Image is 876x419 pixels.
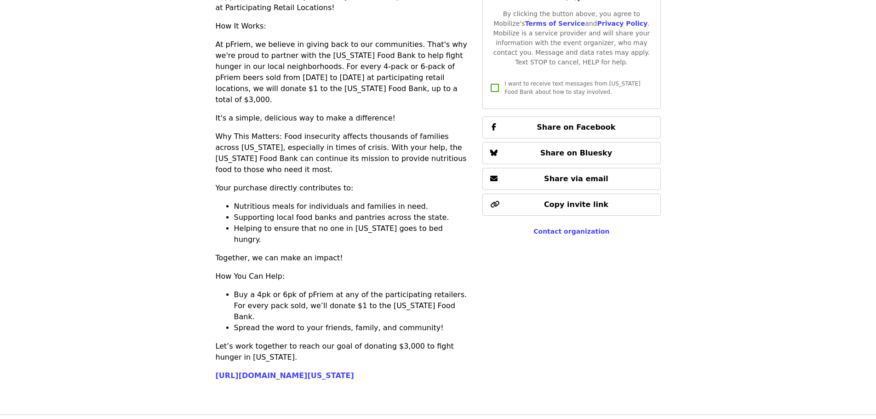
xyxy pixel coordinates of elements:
[216,341,472,363] p: Let’s work together to reach our goal of donating $3,000 to fight hunger in [US_STATE].
[540,149,613,157] span: Share on Bluesky
[482,116,660,138] button: Share on Facebook
[504,80,640,95] span: I want to receive text messages from [US_STATE] Food Bank about how to stay involved.
[216,113,472,124] p: It's a simple, delicious way to make a difference!
[482,142,660,164] button: Share on Bluesky
[234,289,472,322] li: Buy a 4pk or 6pk of pFriem at any of the participating retailers. For every pack sold, we’ll dona...
[216,253,472,264] p: Together, we can make an impact!
[216,39,472,105] p: At pFriem, we believe in giving back to our communities. That's why we're proud to partner with t...
[234,322,472,333] li: Spread the word to your friends, family, and community!
[216,271,472,282] p: How You Can Help:
[234,223,472,245] li: Helping to ensure that no one in [US_STATE] goes to bed hungry.
[544,174,608,183] span: Share via email
[597,20,647,27] a: Privacy Policy
[490,9,653,67] div: By clicking the button above, you agree to Mobilize's and . Mobilize is a service provider and wi...
[216,131,472,175] p: Why This Matters: Food insecurity affects thousands of families across [US_STATE], especially in ...
[482,168,660,190] button: Share via email
[234,201,472,212] li: Nutritious meals for individuals and families in need.
[525,20,585,27] a: Terms of Service
[216,21,472,32] p: How It Works:
[482,194,660,216] button: Copy invite link
[537,123,615,132] span: Share on Facebook
[216,371,354,380] a: [URL][DOMAIN_NAME][US_STATE]
[234,212,472,223] li: Supporting local food banks and pantries across the state.
[533,228,609,235] a: Contact organization
[544,200,608,209] span: Copy invite link
[216,183,472,194] p: Your purchase directly contributes to:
